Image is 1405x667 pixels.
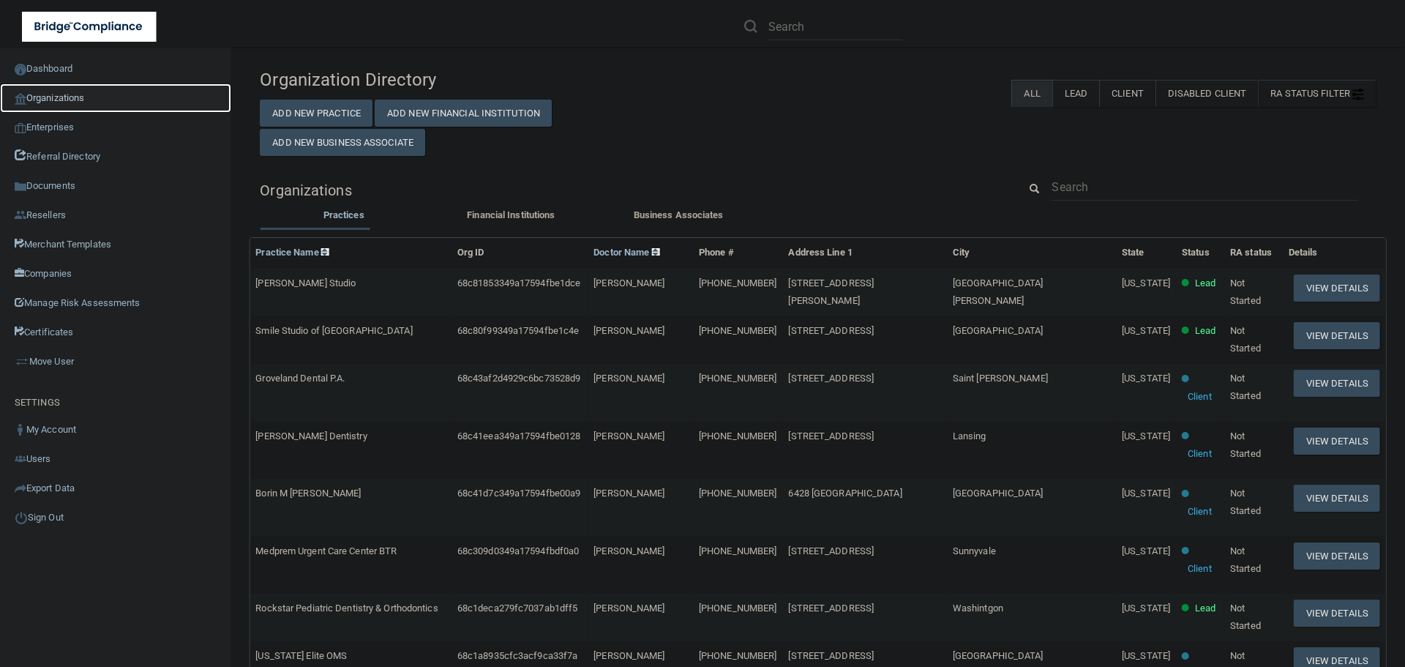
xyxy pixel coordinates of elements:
p: Client [1188,445,1212,463]
span: [PHONE_NUMBER] [699,325,776,336]
h4: Organization Directory [260,70,617,89]
span: [GEOGRAPHIC_DATA][PERSON_NAME] [953,277,1044,306]
span: [PHONE_NUMBER] [699,277,776,288]
span: [PHONE_NUMBER] [699,545,776,556]
label: Lead [1052,80,1099,107]
th: City [947,238,1116,268]
span: [PHONE_NUMBER] [699,488,776,499]
span: [PERSON_NAME] Dentistry [255,431,367,441]
span: [STREET_ADDRESS] [788,650,874,661]
p: Client [1188,503,1212,521]
span: [PERSON_NAME] [593,373,664,384]
label: All [1011,80,1052,107]
label: Business Associates [602,206,755,224]
button: Add New Business Associate [260,129,425,156]
p: Client [1188,560,1212,578]
h5: Organizations [260,182,996,198]
span: Not Started [1230,431,1261,459]
img: ic-search.3b580494.png [744,20,757,33]
img: icon-documents.8dae5593.png [15,181,26,193]
a: Practice Name [255,247,329,258]
img: organization-icon.f8decf85.png [15,93,26,105]
button: View Details [1294,428,1380,455]
span: [STREET_ADDRESS][PERSON_NAME] [788,277,874,306]
p: Client [1188,388,1212,406]
li: Business Associate [595,206,763,228]
img: bridge_compliance_login_screen.278c3ca4.svg [22,12,157,42]
button: Add New Financial Institution [375,100,552,127]
img: icon-users.e205127d.png [15,453,26,465]
span: Rockstar Pediatric Dentistry & Orthodontics [255,603,438,614]
span: Not Started [1230,373,1261,401]
input: Search [1052,174,1357,201]
span: Business Associates [634,209,724,220]
a: Doctor Name [593,247,659,258]
span: Medprem Urgent Care Center BTR [255,545,397,556]
span: [GEOGRAPHIC_DATA] [953,650,1044,661]
span: [PHONE_NUMBER] [699,603,776,614]
span: [PERSON_NAME] [593,603,664,614]
span: [US_STATE] [1122,325,1170,336]
span: 68c1deca279fc7037ab1dff5 [457,603,577,614]
span: Washintgon [953,603,1003,614]
span: Not Started [1230,277,1261,306]
label: Practices [267,206,420,224]
img: briefcase.64adab9b.png [15,354,29,369]
th: Address Line 1 [782,238,946,268]
button: View Details [1294,275,1380,302]
span: [PERSON_NAME] Studio [255,277,356,288]
span: 68c80f99349a17594fbe1c4e [457,325,579,336]
span: [PHONE_NUMBER] [699,431,776,441]
span: [PERSON_NAME] [593,488,664,499]
button: View Details [1294,370,1380,397]
p: Lead [1195,322,1215,340]
span: [US_STATE] [1122,488,1170,499]
img: ic_user_dark.df1a06c3.png [15,424,26,436]
span: Borin M [PERSON_NAME] [255,488,361,499]
th: Org ID [452,238,588,268]
button: View Details [1294,322,1380,349]
span: Practices [323,209,364,220]
th: Status [1176,238,1224,268]
span: [US_STATE] [1122,650,1170,661]
input: Search [768,13,902,40]
img: enterprise.0d942306.png [15,123,26,133]
span: Not Started [1230,488,1261,516]
button: View Details [1294,600,1380,627]
span: 68c81853349a17594fbe1dce [457,277,580,288]
span: [PERSON_NAME] [593,277,664,288]
span: Groveland Dental P.A. [255,373,345,384]
img: ic_power_dark.7ecde6b1.png [15,511,28,524]
button: View Details [1294,543,1380,570]
img: icon-filter@2x.21656d0b.png [1352,89,1364,100]
span: 68c41d7c349a17594fbe00a9 [457,488,580,499]
button: View Details [1294,485,1380,512]
span: [STREET_ADDRESS] [788,431,874,441]
span: [STREET_ADDRESS] [788,325,874,336]
span: [US_STATE] [1122,603,1170,614]
th: Phone # [693,238,782,268]
img: ic_reseller.de258add.png [15,209,26,221]
span: 68c309d0349a17594fbdf0a0 [457,545,579,556]
p: Lead [1195,275,1215,292]
span: [PERSON_NAME] [593,325,664,336]
label: Disabled Client [1155,80,1259,107]
span: [US_STATE] [1122,431,1170,441]
li: Practices [260,206,427,228]
th: State [1116,238,1176,268]
span: [US_STATE] [1122,277,1170,288]
span: Financial Institutions [467,209,555,220]
span: [STREET_ADDRESS] [788,373,874,384]
span: [PERSON_NAME] [593,431,664,441]
img: icon-export.b9366987.png [15,482,26,494]
span: [GEOGRAPHIC_DATA] [953,488,1044,499]
span: Saint [PERSON_NAME] [953,373,1048,384]
span: Lansing [953,431,986,441]
span: [STREET_ADDRESS] [788,603,874,614]
label: SETTINGS [15,394,60,411]
span: RA Status Filter [1270,88,1364,99]
label: Financial Institutions [435,206,588,224]
span: [US_STATE] Elite OMS [255,650,347,661]
img: ic_dashboard_dark.d01f4a41.png [15,64,26,75]
span: [PERSON_NAME] [593,650,664,661]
